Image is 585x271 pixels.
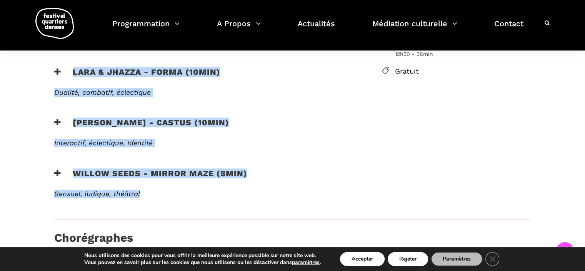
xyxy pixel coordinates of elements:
button: Paramètres [431,252,482,266]
img: logo-fqd-med [35,8,74,39]
button: Rejeter [388,252,428,266]
span: 12h30 - 38min [395,50,531,58]
a: Contact [494,17,523,40]
p: Vous pouvez en savoir plus sur les cookies que nous utilisons ou les désactiver dans . [84,259,321,266]
button: Accepter [340,252,385,266]
em: Dualité, combatif, éclectique [54,88,151,96]
a: A Propos [217,17,261,40]
a: Actualités [298,17,335,40]
h3: Chorégraphes [54,231,133,250]
h3: [PERSON_NAME] - Castus (10min) [54,118,229,137]
button: paramètres [292,259,320,266]
em: Sensuel, ludique, théâtral [54,190,140,198]
button: Close GDPR Cookie Banner [485,252,499,266]
h3: Willow Seeds - Mirror Maze (8min) [54,168,247,188]
em: Interactif, éclectique, Identité [54,139,153,147]
p: Nous utilisons des cookies pour vous offrir la meilleure expérience possible sur notre site web. [84,252,321,259]
a: Médiation culturelle [372,17,457,40]
a: Programmation [112,17,180,40]
h3: Lara & Jhazza - forma (10min) [54,67,220,86]
span: Gratuit [395,66,531,77]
